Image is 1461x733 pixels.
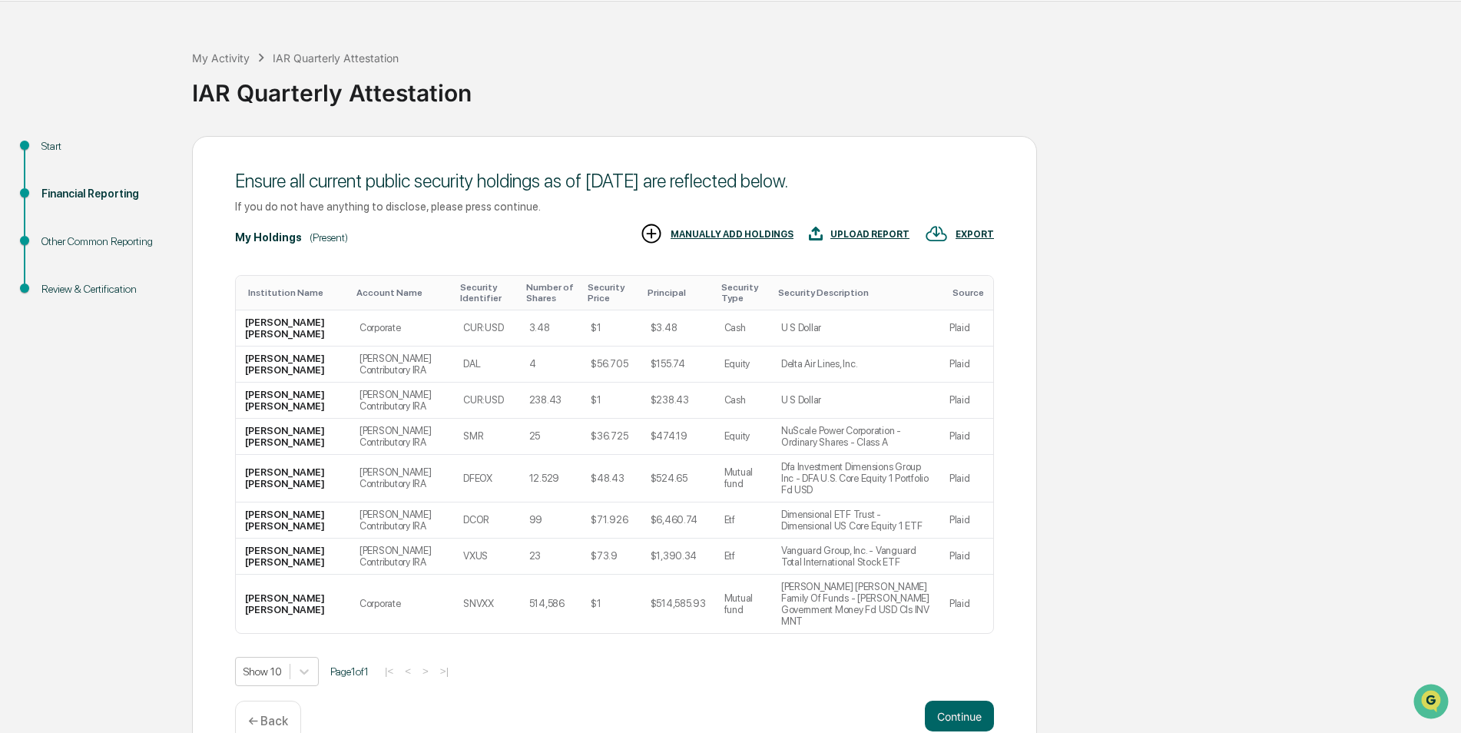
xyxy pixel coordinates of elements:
div: We're available if you need us! [52,133,194,145]
td: 514,586 [520,575,582,633]
td: Cash [715,310,772,347]
div: Ensure all current public security holdings as of [DATE] are reflected below. [235,170,994,192]
td: DAL [454,347,520,383]
span: Attestations [127,194,190,209]
td: Plaid [940,575,993,633]
td: $36.725 [581,419,641,455]
button: Start new chat [261,122,280,141]
div: Toggle SortBy [778,287,934,298]
div: IAR Quarterly Attestation [273,51,399,65]
td: Plaid [940,539,993,575]
td: 25 [520,419,582,455]
p: How can we help? [15,32,280,57]
p: ← Back [248,714,288,728]
td: Cash [715,383,772,419]
td: U S Dollar [772,383,940,419]
td: $474.19 [641,419,715,455]
button: < [400,665,416,678]
div: UPLOAD REPORT [830,229,909,240]
span: Preclearance [31,194,99,209]
iframe: Open customer support [1412,682,1453,724]
span: Data Lookup [31,223,97,238]
div: Other Common Reporting [41,234,167,250]
img: 1746055101610-c473b297-6a78-478c-a979-82029cc54cd1 [15,118,43,145]
td: $514,585.93 [641,575,715,633]
td: [PERSON_NAME] [PERSON_NAME] [236,575,350,633]
td: [PERSON_NAME] [PERSON_NAME] [236,502,350,539]
div: Toggle SortBy [721,282,766,303]
td: [PERSON_NAME] Contributory IRA [350,539,454,575]
td: Plaid [940,310,993,347]
div: Toggle SortBy [648,287,709,298]
td: [PERSON_NAME] Contributory IRA [350,502,454,539]
div: MANUALLY ADD HOLDINGS [671,229,793,240]
div: 🔎 [15,224,28,237]
button: >| [436,665,453,678]
td: Mutual fund [715,575,772,633]
td: Dimensional ETF Trust - Dimensional US Core Equity 1 ETF [772,502,940,539]
td: 238.43 [520,383,582,419]
td: Etf [715,539,772,575]
div: Toggle SortBy [588,282,634,303]
td: Equity [715,347,772,383]
div: Toggle SortBy [248,287,344,298]
td: Plaid [940,419,993,455]
div: Toggle SortBy [460,282,514,303]
td: [PERSON_NAME] Contributory IRA [350,419,454,455]
td: Vanguard Group, Inc. - Vanguard Total International Stock ETF [772,539,940,575]
div: Toggle SortBy [526,282,576,303]
td: [PERSON_NAME] [PERSON_NAME] [236,419,350,455]
td: Plaid [940,383,993,419]
a: 🖐️Preclearance [9,187,105,215]
td: NuScale Power Corporation - Ordinary Shares - Class A [772,419,940,455]
div: Toggle SortBy [356,287,448,298]
td: $1,390.34 [641,539,715,575]
td: SNVXX [454,575,520,633]
td: $73.9 [581,539,641,575]
div: Financial Reporting [41,186,167,202]
td: CUR:USD [454,383,520,419]
div: 🖐️ [15,195,28,207]
button: > [418,665,433,678]
td: $6,460.74 [641,502,715,539]
div: (Present) [310,231,348,244]
td: [PERSON_NAME] Contributory IRA [350,455,454,502]
td: $3.48 [641,310,715,347]
a: 🗄️Attestations [105,187,197,215]
a: 🔎Data Lookup [9,217,103,244]
button: Continue [925,701,994,731]
a: Powered byPylon [108,260,186,272]
img: MANUALLY ADD HOLDINGS [640,222,663,245]
div: If you do not have anything to disclose, please press continue. [235,200,994,213]
td: [PERSON_NAME] [PERSON_NAME] [236,539,350,575]
td: Plaid [940,347,993,383]
td: VXUS [454,539,520,575]
td: Delta Air Lines, Inc. [772,347,940,383]
span: Pylon [153,260,186,272]
td: 3.48 [520,310,582,347]
td: $155.74 [641,347,715,383]
td: Plaid [940,502,993,539]
td: [PERSON_NAME] Contributory IRA [350,347,454,383]
td: Corporate [350,575,454,633]
div: Review & Certification [41,281,167,297]
div: Start new chat [52,118,252,133]
td: 99 [520,502,582,539]
div: 🗄️ [111,195,124,207]
span: Page 1 of 1 [330,665,369,678]
td: [PERSON_NAME] [PERSON_NAME] [236,310,350,347]
td: [PERSON_NAME] [PERSON_NAME] Family Of Funds - [PERSON_NAME] Government Money Fd USD Cls INV MNT [772,575,940,633]
div: IAR Quarterly Attestation [192,67,1453,107]
td: $1 [581,575,641,633]
td: $524.65 [641,455,715,502]
img: UPLOAD REPORT [809,222,823,245]
button: |< [380,665,398,678]
td: $238.43 [641,383,715,419]
td: Mutual fund [715,455,772,502]
td: $1 [581,383,641,419]
div: EXPORT [956,229,994,240]
div: Start [41,138,167,154]
td: [PERSON_NAME] [PERSON_NAME] [236,347,350,383]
